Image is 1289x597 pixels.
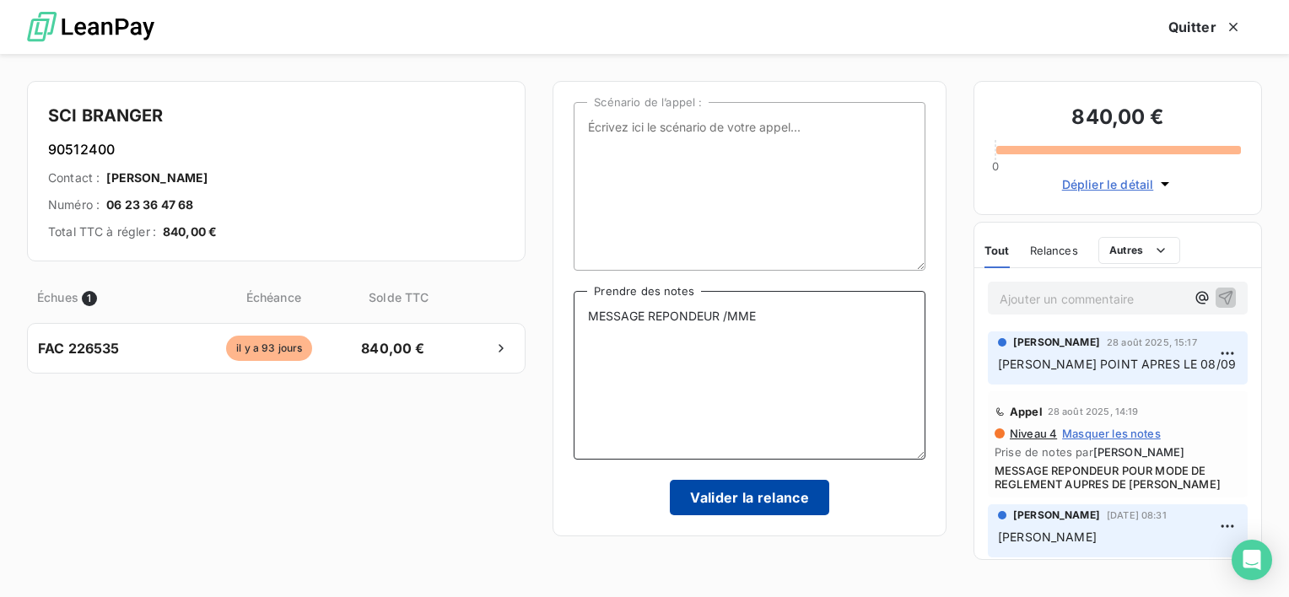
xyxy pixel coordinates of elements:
div: Open Intercom Messenger [1232,540,1272,580]
h3: 840,00 € [995,102,1241,136]
span: [PERSON_NAME] [998,530,1097,544]
button: Autres [1098,237,1180,264]
span: 06 23 36 47 68 [106,196,193,213]
span: 840,00 € [163,223,217,240]
span: [PERSON_NAME] [1013,335,1100,350]
span: Appel [1010,405,1043,418]
span: FAC 226535 [38,338,120,358]
span: Numéro : [48,196,100,213]
span: Contact : [48,169,100,186]
span: 28 août 2025, 14:19 [1048,406,1139,417]
span: Niveau 4 [1008,427,1057,440]
img: logo LeanPay [27,4,154,51]
span: 28 août 2025, 15:17 [1107,337,1197,347]
span: Solde TTC [354,288,443,306]
h6: 90512400 [48,139,504,159]
textarea: MESSAGE REPONDEUR /MME [574,291,925,460]
span: Échues [37,288,78,306]
span: Prise de notes par [995,445,1241,459]
span: Tout [984,244,1010,257]
button: Valider la relance [670,480,829,515]
span: Déplier le détail [1062,175,1154,193]
span: Échéance [196,288,351,306]
span: 0 [992,159,999,173]
span: 1 [82,291,97,306]
span: [PERSON_NAME] [1013,508,1100,523]
span: [PERSON_NAME] POINT APRES LE 08/09 [998,357,1236,371]
span: [PERSON_NAME] [1093,445,1185,459]
span: [DATE] 08:31 [1107,510,1167,520]
span: il y a 93 jours [226,336,312,361]
span: Relances [1030,244,1078,257]
span: Total TTC à régler : [48,223,156,240]
button: Déplier le détail [1057,175,1179,194]
span: [PERSON_NAME] [106,169,208,186]
span: Masquer les notes [1062,427,1161,440]
span: MESSAGE REPONDEUR POUR MODE DE REGLEMENT AUPRES DE [PERSON_NAME] [995,464,1241,491]
span: 840,00 € [348,338,437,358]
button: Quitter [1148,9,1262,45]
h4: SCI BRANGER [48,102,504,129]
